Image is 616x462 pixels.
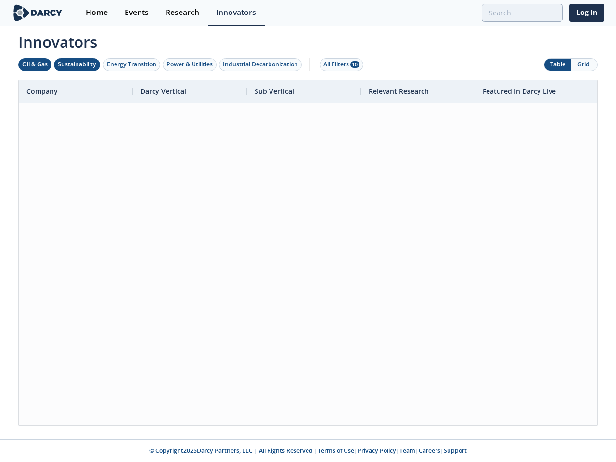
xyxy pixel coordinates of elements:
[358,447,396,455] a: Privacy Policy
[141,87,186,96] span: Darcy Vertical
[103,58,160,71] button: Energy Transition
[399,447,415,455] a: Team
[22,60,48,69] div: Oil & Gas
[323,60,359,69] div: All Filters
[419,447,440,455] a: Careers
[12,27,604,53] span: Innovators
[216,9,256,16] div: Innovators
[255,87,294,96] span: Sub Vertical
[350,61,359,68] span: 10
[13,447,603,455] p: © Copyright 2025 Darcy Partners, LLC | All Rights Reserved | | | | |
[86,9,108,16] div: Home
[369,87,429,96] span: Relevant Research
[12,4,64,21] img: logo-wide.svg
[167,60,213,69] div: Power & Utilities
[318,447,354,455] a: Terms of Use
[125,9,149,16] div: Events
[107,60,156,69] div: Energy Transition
[569,4,604,22] a: Log In
[320,58,363,71] button: All Filters 10
[544,59,571,71] button: Table
[483,87,556,96] span: Featured In Darcy Live
[223,60,298,69] div: Industrial Decarbonization
[571,59,597,71] button: Grid
[219,58,302,71] button: Industrial Decarbonization
[482,4,563,22] input: Advanced Search
[58,60,96,69] div: Sustainability
[26,87,58,96] span: Company
[18,58,51,71] button: Oil & Gas
[163,58,217,71] button: Power & Utilities
[54,58,100,71] button: Sustainability
[444,447,467,455] a: Support
[166,9,199,16] div: Research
